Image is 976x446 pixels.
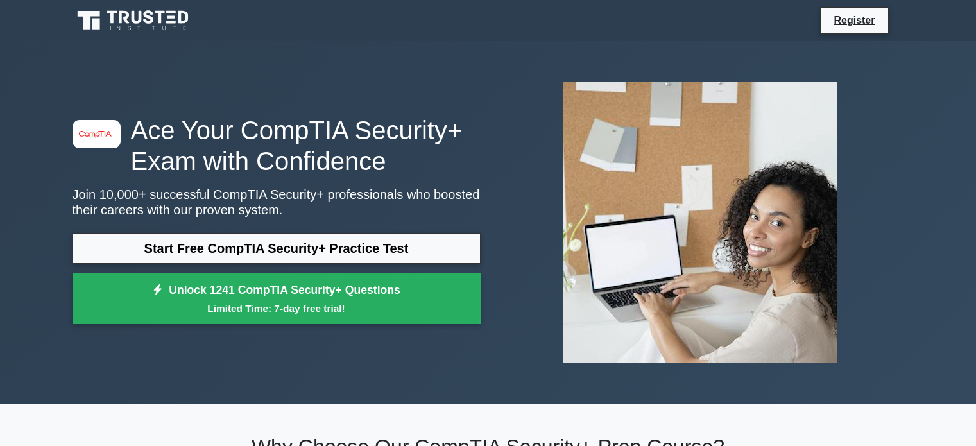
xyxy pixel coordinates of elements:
[73,187,481,218] p: Join 10,000+ successful CompTIA Security+ professionals who boosted their careers with our proven...
[73,233,481,264] a: Start Free CompTIA Security+ Practice Test
[73,115,481,176] h1: Ace Your CompTIA Security+ Exam with Confidence
[73,273,481,325] a: Unlock 1241 CompTIA Security+ QuestionsLimited Time: 7-day free trial!
[826,12,882,28] a: Register
[89,301,465,316] small: Limited Time: 7-day free trial!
